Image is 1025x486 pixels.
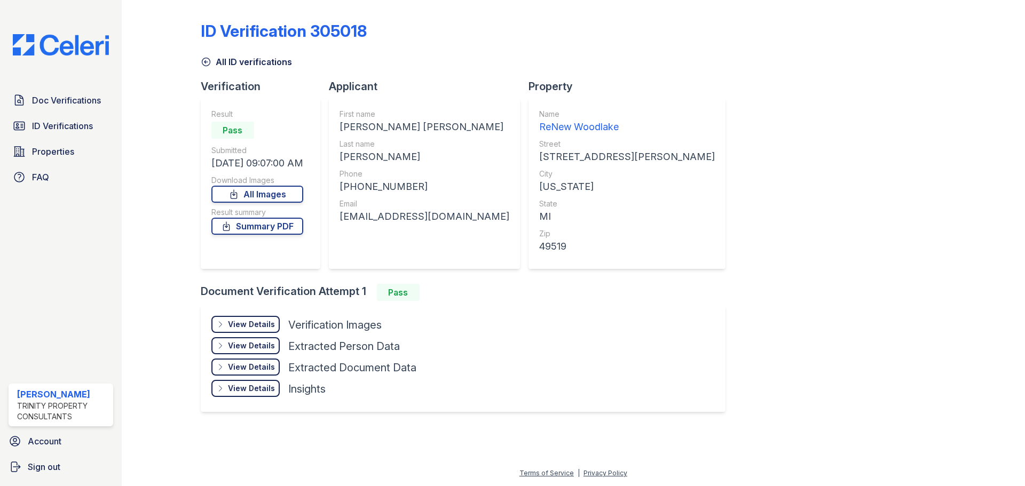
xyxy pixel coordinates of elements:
div: State [539,198,715,209]
a: Name ReNew Woodlake [539,109,715,134]
div: City [539,169,715,179]
div: Phone [340,169,509,179]
a: FAQ [9,166,113,188]
a: Summary PDF [211,218,303,235]
div: [PERSON_NAME] [17,388,109,401]
div: Trinity Property Consultants [17,401,109,422]
div: Email [340,198,509,209]
div: Document Verification Attempt 1 [201,284,734,301]
div: ID Verification 305018 [201,21,367,41]
a: ID Verifications [9,115,113,137]
img: CE_Logo_Blue-a8612792a0a2168367f1c8372b55b34899dd931a85d93a1a3d3e32e68fde9ad4.png [4,34,117,55]
div: | [578,469,580,477]
a: All Images [211,186,303,203]
div: Pass [377,284,420,301]
div: Applicant [329,79,529,94]
span: Sign out [28,460,60,473]
div: Insights [288,381,326,396]
div: Result summary [211,207,303,218]
div: View Details [228,383,275,394]
span: Properties [32,145,74,158]
a: Properties [9,141,113,162]
a: Doc Verifications [9,90,113,111]
div: [US_STATE] [539,179,715,194]
a: Account [4,431,117,452]
div: ReNew Woodlake [539,119,715,134]
div: View Details [228,362,275,372]
div: Extracted Document Data [288,360,416,375]
div: [DATE] 09:07:00 AM [211,156,303,171]
div: Street [539,139,715,149]
div: [PERSON_NAME] [340,149,509,164]
span: ID Verifications [32,119,93,132]
div: [EMAIL_ADDRESS][DOMAIN_NAME] [340,209,509,224]
span: Doc Verifications [32,94,101,107]
div: View Details [228,319,275,330]
a: Privacy Policy [584,469,627,477]
div: [PHONE_NUMBER] [340,179,509,194]
div: [STREET_ADDRESS][PERSON_NAME] [539,149,715,164]
div: Download Images [211,175,303,186]
div: Zip [539,228,715,239]
div: Verification Images [288,317,382,332]
div: First name [340,109,509,119]
div: Property [529,79,734,94]
div: MI [539,209,715,224]
div: Result [211,109,303,119]
a: Terms of Service [519,469,574,477]
div: Extracted Person Data [288,339,400,354]
div: Submitted [211,145,303,156]
div: Verification [201,79,329,94]
div: [PERSON_NAME] [PERSON_NAME] [340,119,509,134]
div: Pass [211,122,254,139]
span: Account [28,435,61,448]
a: All ID verifications [201,55,292,68]
span: FAQ [32,171,49,184]
div: 49519 [539,239,715,254]
div: View Details [228,340,275,351]
div: Last name [340,139,509,149]
div: Name [539,109,715,119]
a: Sign out [4,456,117,477]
